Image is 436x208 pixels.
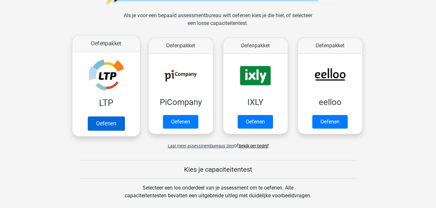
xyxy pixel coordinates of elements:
[87,116,124,131] a: Oefenen
[238,115,273,129] a: Oefenen
[118,184,318,207] div: Selecteer een los onderdeel van je assessment om te oefenen. Alle capaciteitentesten bevatten een...
[239,144,268,148] a: Bekijk per bedrijf
[168,144,234,148] span: Laat meer assessmentbureaus zien
[312,115,348,129] a: Oefenen
[80,166,357,173] h5: Kies je capaciteitentest
[163,115,198,129] a: Oefenen
[69,137,367,150] div: of
[118,12,318,35] div: Als je voor een bepaald assessmentbureau wilt oefenen kies je die hier, of selecteer een losse ca...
